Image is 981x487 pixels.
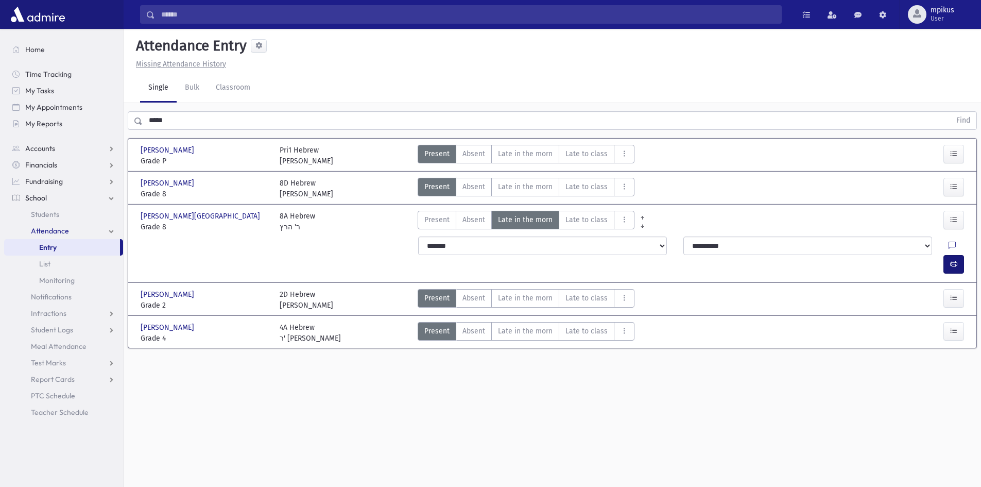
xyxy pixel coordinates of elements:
[31,408,89,417] span: Teacher Schedule
[565,148,608,159] span: Late to class
[39,259,50,268] span: List
[4,289,123,305] a: Notifications
[4,371,123,388] a: Report Cards
[4,140,123,157] a: Accounts
[4,82,123,99] a: My Tasks
[498,148,553,159] span: Late in the morn
[208,74,259,103] a: Classroom
[4,223,123,239] a: Attendance
[931,14,954,23] span: User
[141,300,269,311] span: Grade 2
[498,214,553,225] span: Late in the morn
[25,193,47,203] span: School
[424,326,450,337] span: Present
[31,309,66,318] span: Infractions
[280,145,333,166] div: Pri1 Hebrew [PERSON_NAME]
[4,157,123,173] a: Financials
[25,144,55,153] span: Accounts
[141,222,269,232] span: Grade 8
[280,178,333,199] div: 8D Hebrew [PERSON_NAME]
[424,293,450,304] span: Present
[132,60,226,69] a: Missing Attendance History
[25,177,63,186] span: Fundraising
[4,41,123,58] a: Home
[418,178,634,199] div: AttTypes
[4,239,120,256] a: Entry
[4,322,123,338] a: Student Logs
[25,45,45,54] span: Home
[4,338,123,355] a: Meal Attendance
[418,211,634,232] div: AttTypes
[280,211,315,232] div: 8A Hebrew ר' הרץ
[31,391,75,400] span: PTC Schedule
[462,214,485,225] span: Absent
[565,293,608,304] span: Late to class
[141,178,196,189] span: [PERSON_NAME]
[31,342,87,351] span: Meal Attendance
[25,86,54,95] span: My Tasks
[4,355,123,371] a: Test Marks
[931,6,954,14] span: mpikus
[418,322,634,344] div: AttTypes
[280,322,341,344] div: 4A Hebrew ר' [PERSON_NAME]
[565,181,608,192] span: Late to class
[177,74,208,103] a: Bulk
[4,206,123,223] a: Students
[498,326,553,337] span: Late in the morn
[39,276,75,285] span: Monitoring
[141,145,196,156] span: [PERSON_NAME]
[25,103,82,112] span: My Appointments
[31,325,73,334] span: Student Logs
[4,272,123,289] a: Monitoring
[31,292,72,301] span: Notifications
[31,210,59,219] span: Students
[8,4,67,25] img: AdmirePro
[31,226,69,236] span: Attendance
[462,326,485,337] span: Absent
[418,289,634,311] div: AttTypes
[141,289,196,300] span: [PERSON_NAME]
[498,181,553,192] span: Late in the morn
[462,293,485,304] span: Absent
[498,293,553,304] span: Late in the morn
[565,326,608,337] span: Late to class
[424,148,450,159] span: Present
[4,388,123,404] a: PTC Schedule
[4,173,123,190] a: Fundraising
[462,148,485,159] span: Absent
[418,145,634,166] div: AttTypes
[4,404,123,421] a: Teacher Schedule
[950,112,976,129] button: Find
[4,115,123,132] a: My Reports
[141,333,269,344] span: Grade 4
[136,60,226,69] u: Missing Attendance History
[141,189,269,199] span: Grade 8
[424,181,450,192] span: Present
[280,289,333,311] div: 2D Hebrew [PERSON_NAME]
[141,322,196,333] span: [PERSON_NAME]
[4,256,123,272] a: List
[4,190,123,206] a: School
[31,375,75,384] span: Report Cards
[141,156,269,166] span: Grade P
[132,37,247,55] h5: Attendance Entry
[424,214,450,225] span: Present
[25,119,62,128] span: My Reports
[565,214,608,225] span: Late to class
[39,243,57,252] span: Entry
[4,305,123,322] a: Infractions
[4,99,123,115] a: My Appointments
[31,358,66,367] span: Test Marks
[4,66,123,82] a: Time Tracking
[155,5,781,24] input: Search
[25,70,72,79] span: Time Tracking
[141,211,262,222] span: [PERSON_NAME][GEOGRAPHIC_DATA]
[140,74,177,103] a: Single
[25,160,57,170] span: Financials
[462,181,485,192] span: Absent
